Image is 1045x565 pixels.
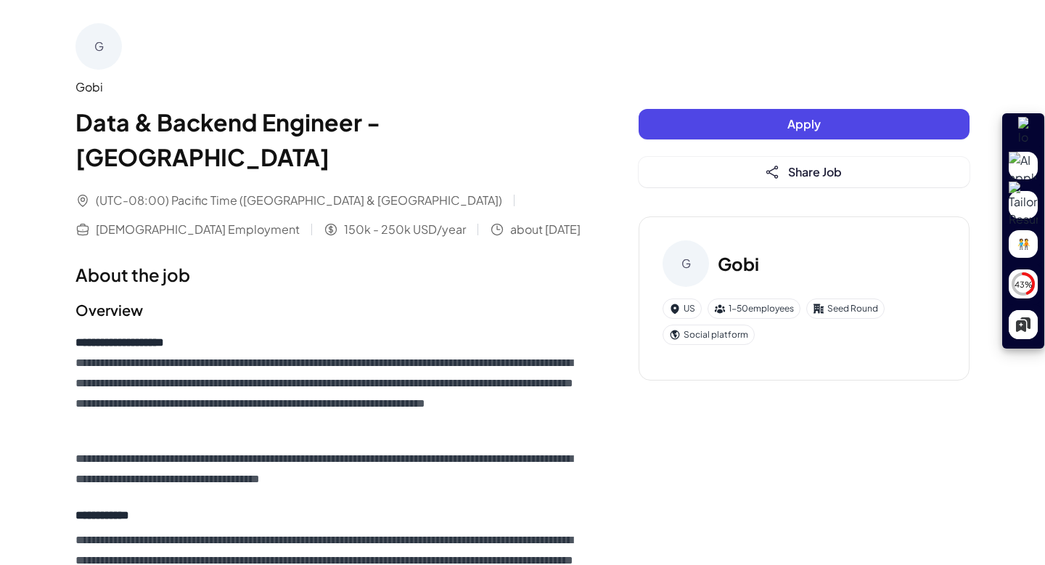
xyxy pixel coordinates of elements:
[663,325,755,345] div: Social platform
[75,78,581,96] div: Gobi
[663,298,702,319] div: US
[787,116,821,131] span: Apply
[75,23,122,70] div: G
[75,105,581,174] h1: Data & Backend Engineer - [GEOGRAPHIC_DATA]
[639,109,970,139] button: Apply
[788,164,842,179] span: Share Job
[96,221,300,238] span: [DEMOGRAPHIC_DATA] Employment
[75,299,581,321] h2: Overview
[663,240,709,287] div: G
[510,221,581,238] span: about [DATE]
[718,251,759,277] h3: Gobi
[708,298,800,319] div: 1-50 employees
[344,221,466,238] span: 150k - 250k USD/year
[639,157,970,187] button: Share Job
[96,192,502,209] span: (UTC-08:00) Pacific Time ([GEOGRAPHIC_DATA] & [GEOGRAPHIC_DATA])
[806,298,885,319] div: Seed Round
[75,261,581,288] h1: About the job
